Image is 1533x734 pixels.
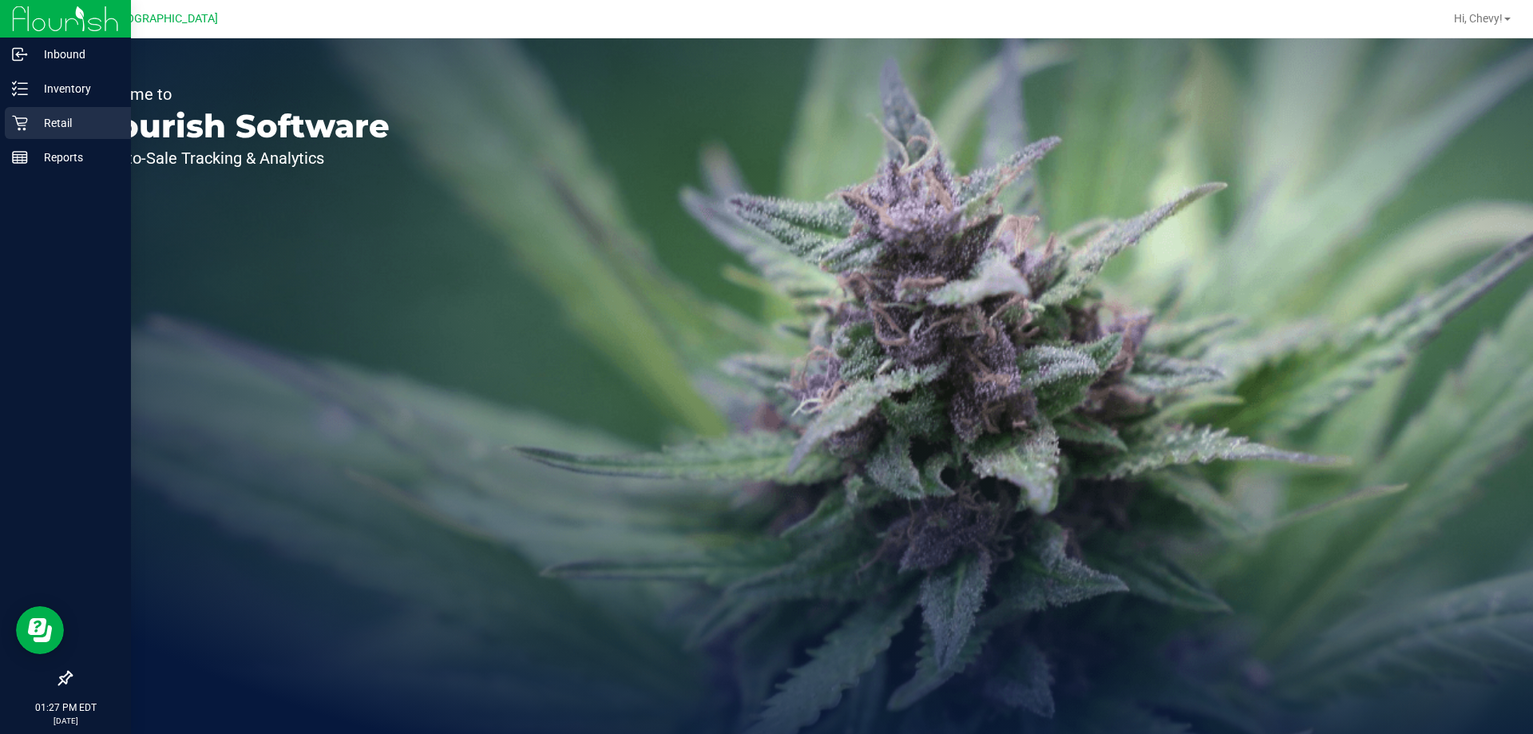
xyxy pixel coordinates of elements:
[1454,12,1503,25] span: Hi, Chevy!
[12,115,28,131] inline-svg: Retail
[7,700,124,715] p: 01:27 PM EDT
[86,110,390,142] p: Flourish Software
[86,86,390,102] p: Welcome to
[28,45,124,64] p: Inbound
[28,148,124,167] p: Reports
[16,606,64,654] iframe: Resource center
[86,150,390,166] p: Seed-to-Sale Tracking & Analytics
[12,46,28,62] inline-svg: Inbound
[12,81,28,97] inline-svg: Inventory
[109,12,218,26] span: [GEOGRAPHIC_DATA]
[12,149,28,165] inline-svg: Reports
[7,715,124,727] p: [DATE]
[28,79,124,98] p: Inventory
[28,113,124,133] p: Retail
